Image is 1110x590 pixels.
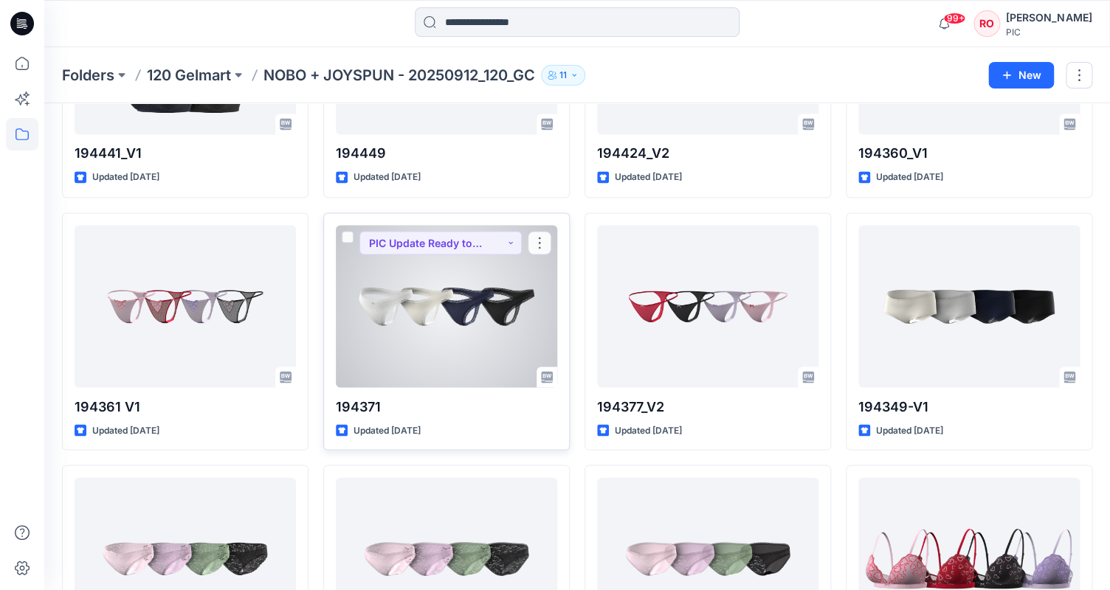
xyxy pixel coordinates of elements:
p: Updated [DATE] [615,423,682,438]
p: Updated [DATE] [92,170,159,185]
p: Updated [DATE] [876,423,943,438]
p: Updated [DATE] [354,423,421,438]
a: Folders [62,65,114,86]
p: 194371 [336,396,557,417]
p: NOBO + JOYSPUN - 20250912_120_GC [263,65,535,86]
span: 99+ [943,13,965,24]
p: 194361 V1 [75,396,296,417]
p: 194360_V1 [858,143,1080,164]
p: 194449 [336,143,557,164]
a: 194349-V1 [858,225,1080,387]
a: 194377_V2 [597,225,818,387]
a: 194361 V1 [75,225,296,387]
p: Updated [DATE] [876,170,943,185]
p: 194424_V2 [597,143,818,164]
p: 194441_V1 [75,143,296,164]
div: PIC [1006,27,1092,38]
a: 194371 [336,225,557,387]
p: Updated [DATE] [92,423,159,438]
p: Updated [DATE] [615,170,682,185]
a: 120 Gelmart [147,65,231,86]
p: Updated [DATE] [354,170,421,185]
p: 194349-V1 [858,396,1080,417]
div: RO [973,10,1000,37]
button: 11 [541,65,585,86]
button: New [988,62,1054,88]
div: [PERSON_NAME] [1006,9,1092,27]
p: 11 [559,67,567,83]
p: 194377_V2 [597,396,818,417]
